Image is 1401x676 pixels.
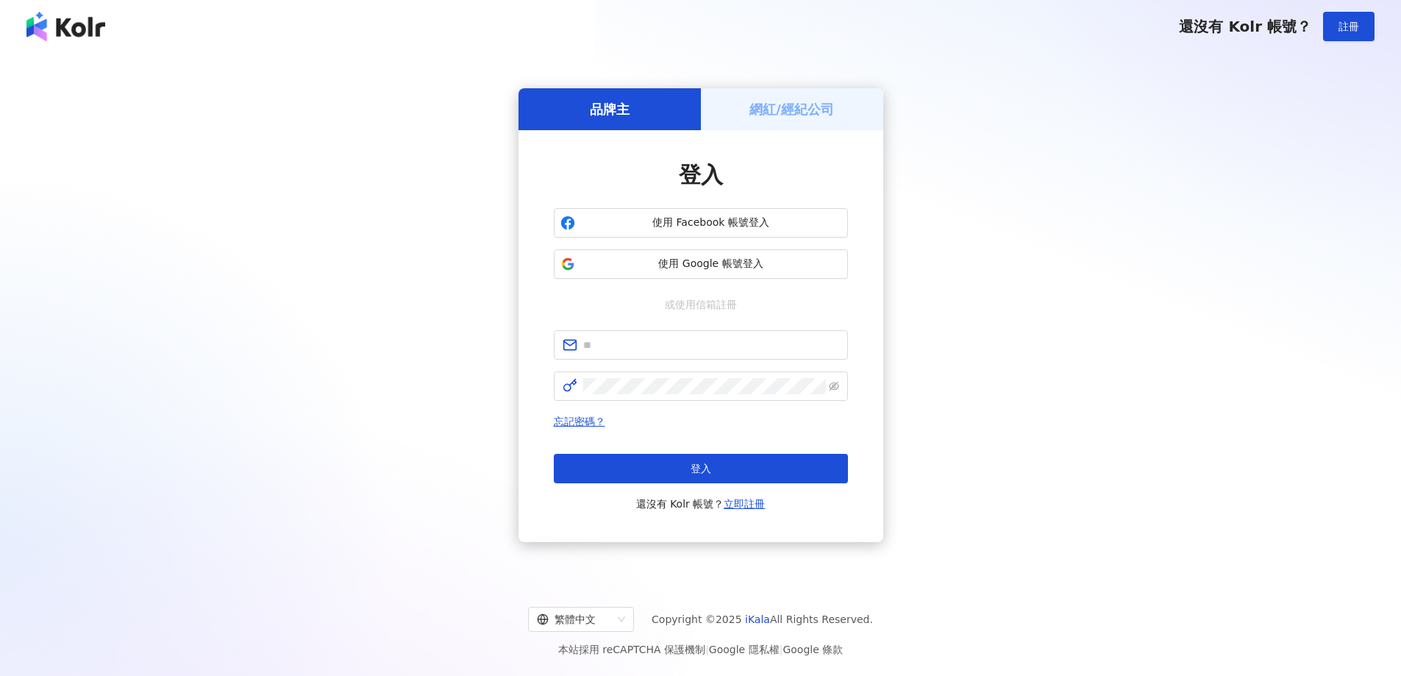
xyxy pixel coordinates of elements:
[537,608,612,631] div: 繁體中文
[691,463,711,474] span: 登入
[655,296,747,313] span: 或使用信箱註冊
[724,498,765,510] a: 立即註冊
[1338,21,1359,32] span: 註冊
[1179,18,1311,35] span: 還沒有 Kolr 帳號？
[636,495,766,513] span: 還沒有 Kolr 帳號？
[652,611,873,628] span: Copyright © 2025 All Rights Reserved.
[554,416,605,427] a: 忘記密碼？
[554,208,848,238] button: 使用 Facebook 帳號登入
[554,249,848,279] button: 使用 Google 帳號登入
[558,641,843,658] span: 本站採用 reCAPTCHA 保護機制
[783,644,843,655] a: Google 條款
[679,162,723,188] span: 登入
[554,454,848,483] button: 登入
[1323,12,1375,41] button: 註冊
[745,613,770,625] a: iKala
[705,644,709,655] span: |
[709,644,780,655] a: Google 隱私權
[581,216,841,230] span: 使用 Facebook 帳號登入
[749,100,834,118] h5: 網紅/經紀公司
[590,100,630,118] h5: 品牌主
[780,644,783,655] span: |
[829,381,839,391] span: eye-invisible
[581,257,841,271] span: 使用 Google 帳號登入
[26,12,105,41] img: logo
